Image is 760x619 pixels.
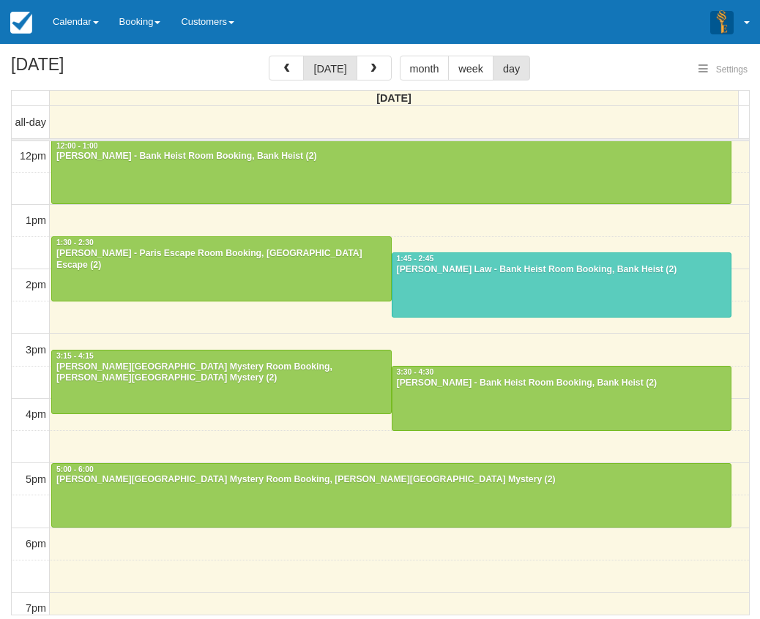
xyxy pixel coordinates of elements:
[56,142,98,150] span: 12:00 - 1:00
[376,92,411,104] span: [DATE]
[51,140,731,204] a: 12:00 - 1:00[PERSON_NAME] - Bank Heist Room Booking, Bank Heist (2)
[26,408,46,420] span: 4pm
[20,150,46,162] span: 12pm
[690,59,756,80] button: Settings
[15,116,46,128] span: all-day
[51,350,392,414] a: 3:15 - 4:15[PERSON_NAME][GEOGRAPHIC_DATA] Mystery Room Booking, [PERSON_NAME][GEOGRAPHIC_DATA] My...
[397,368,434,376] span: 3:30 - 4:30
[26,344,46,356] span: 3pm
[493,56,530,80] button: day
[56,474,727,486] div: [PERSON_NAME][GEOGRAPHIC_DATA] Mystery Room Booking, [PERSON_NAME][GEOGRAPHIC_DATA] Mystery (2)
[396,378,728,389] div: [PERSON_NAME] - Bank Heist Room Booking, Bank Heist (2)
[56,151,727,162] div: [PERSON_NAME] - Bank Heist Room Booking, Bank Heist (2)
[303,56,357,80] button: [DATE]
[396,264,728,276] div: [PERSON_NAME] Law - Bank Heist Room Booking, Bank Heist (2)
[392,252,732,317] a: 1:45 - 2:45[PERSON_NAME] Law - Bank Heist Room Booking, Bank Heist (2)
[397,255,434,263] span: 1:45 - 2:45
[51,236,392,301] a: 1:30 - 2:30[PERSON_NAME] - Paris Escape Room Booking, [GEOGRAPHIC_DATA] Escape (2)
[56,352,94,360] span: 3:15 - 4:15
[26,538,46,549] span: 6pm
[26,473,46,485] span: 5pm
[11,56,196,83] h2: [DATE]
[400,56,450,80] button: month
[51,463,731,528] a: 5:00 - 6:00[PERSON_NAME][GEOGRAPHIC_DATA] Mystery Room Booking, [PERSON_NAME][GEOGRAPHIC_DATA] My...
[26,279,46,290] span: 2pm
[56,465,94,473] span: 5:00 - 6:00
[10,12,32,34] img: checkfront-main-nav-mini-logo.png
[710,10,734,34] img: A3
[56,239,94,247] span: 1:30 - 2:30
[448,56,493,80] button: week
[26,214,46,226] span: 1pm
[56,248,387,271] div: [PERSON_NAME] - Paris Escape Room Booking, [GEOGRAPHIC_DATA] Escape (2)
[26,602,46,614] span: 7pm
[56,361,387,385] div: [PERSON_NAME][GEOGRAPHIC_DATA] Mystery Room Booking, [PERSON_NAME][GEOGRAPHIC_DATA] Mystery (2)
[716,64,748,75] span: Settings
[392,366,732,430] a: 3:30 - 4:30[PERSON_NAME] - Bank Heist Room Booking, Bank Heist (2)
